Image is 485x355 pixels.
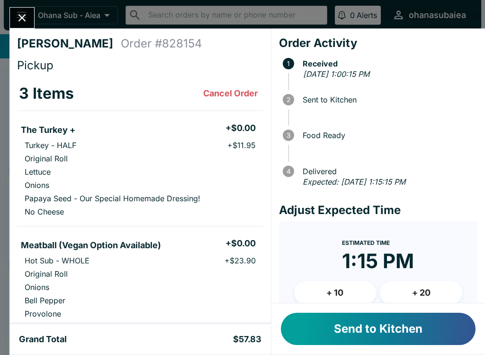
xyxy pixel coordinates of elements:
p: Bell Pepper [25,296,65,305]
span: Sent to Kitchen [298,95,477,104]
span: Delivered [298,167,477,176]
span: Estimated Time [342,239,390,246]
p: Papaya Seed - Our Special Homemade Dressing! [25,194,200,203]
p: Onions [25,282,49,292]
p: + $11.95 [227,140,256,150]
time: 1:15 PM [342,249,414,273]
h5: + $0.00 [225,122,256,134]
p: Hot Sub - WHOLE [25,256,90,265]
h5: + $0.00 [225,238,256,249]
p: Mayo [25,322,45,332]
h5: The Turkey + [21,124,75,136]
p: Onions [25,180,49,190]
p: Original Roll [25,269,68,279]
text: 3 [287,131,290,139]
text: 2 [287,96,290,103]
h4: Order # 828154 [121,37,202,51]
h5: $57.83 [233,334,261,345]
text: 4 [286,168,290,175]
p: Original Roll [25,154,68,163]
span: Received [298,59,477,68]
p: Provolone [25,309,61,318]
p: + $23.90 [225,256,256,265]
h3: 3 Items [19,84,74,103]
h4: [PERSON_NAME] [17,37,121,51]
text: 1 [287,60,290,67]
button: Send to Kitchen [281,313,476,345]
span: Pickup [17,58,54,72]
h5: Grand Total [19,334,67,345]
button: + 10 [294,281,377,305]
em: Expected: [DATE] 1:15:15 PM [303,177,405,187]
p: Turkey - HALF [25,140,76,150]
h5: Meatball (Vegan Option Available) [21,240,161,251]
button: + 20 [380,281,462,305]
h4: Adjust Expected Time [279,203,477,217]
p: Lettuce [25,167,51,177]
button: Close [10,8,34,28]
p: No Cheese [25,207,64,216]
h4: Order Activity [279,36,477,50]
button: Cancel Order [199,84,261,103]
em: [DATE] 1:00:15 PM [303,69,369,79]
span: Food Ready [298,131,477,140]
